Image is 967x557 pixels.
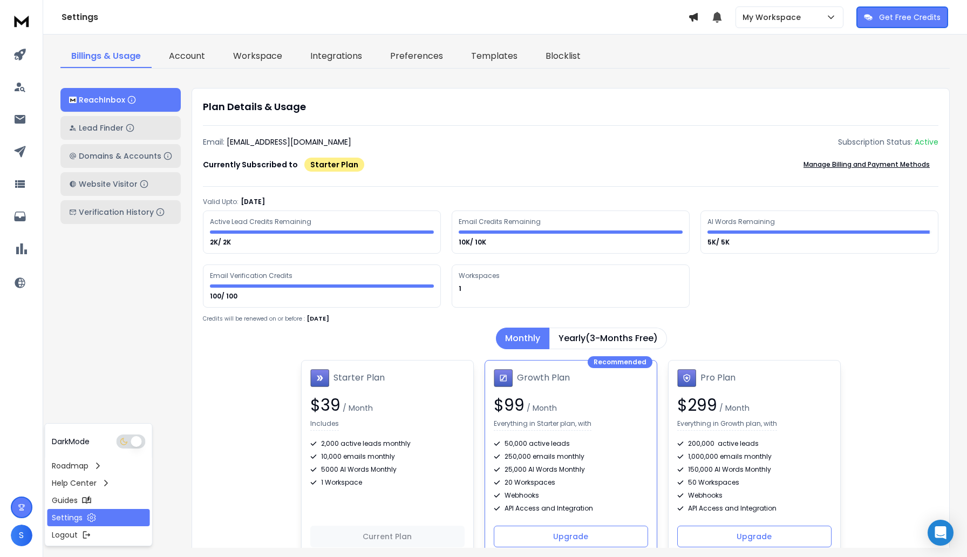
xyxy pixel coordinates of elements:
p: Subscription Status: [838,137,912,147]
img: logo [11,11,32,31]
p: Roadmap [52,460,88,471]
a: Help Center [47,474,150,492]
p: Credits will be renewed on or before : [203,315,305,323]
h1: Plan Details & Usage [203,99,938,114]
p: Includes [310,419,339,431]
div: 2,000 active leads monthly [310,439,465,448]
button: ReachInbox [60,88,181,112]
a: Settings [47,509,150,526]
div: Active [915,137,938,147]
p: Get Free Credits [879,12,941,23]
h1: Pro Plan [700,371,736,384]
a: Templates [460,45,528,68]
div: Webhooks [677,491,832,500]
img: Starter Plan icon [310,369,329,388]
span: $ 299 [677,393,717,417]
h1: Starter Plan [333,371,385,384]
button: Domains & Accounts [60,144,181,168]
button: Manage Billing and Payment Methods [795,154,938,175]
div: Webhooks [494,491,648,500]
p: Guides [52,495,78,506]
p: Everything in Starter plan, with [494,419,591,431]
div: 20 Workspaces [494,478,648,487]
p: Help Center [52,478,97,488]
a: Workspace [222,45,293,68]
button: Monthly [496,328,549,349]
button: Get Free Credits [856,6,948,28]
button: Upgrade [494,526,648,547]
button: Lead Finder [60,116,181,140]
div: 50 Workspaces [677,478,832,487]
span: / Month [341,403,373,413]
h1: Settings [62,11,688,24]
p: Email: [203,137,224,147]
a: Guides [47,492,150,509]
div: Open Intercom Messenger [928,520,954,546]
h1: Growth Plan [517,371,570,384]
button: Yearly(3-Months Free) [549,328,667,349]
button: S [11,525,32,546]
p: My Workspace [743,12,805,23]
span: $ 99 [494,393,525,417]
div: 50,000 active leads [494,439,648,448]
span: / Month [525,403,557,413]
p: Currently Subscribed to [203,159,298,170]
p: Everything in Growth plan, with [677,419,777,431]
div: 1,000,000 emails monthly [677,452,832,461]
div: Recommended [588,356,652,368]
p: Logout [52,529,78,540]
p: Valid Upto: [203,198,239,206]
p: 2K/ 2K [210,238,233,247]
div: AI Words Remaining [707,218,777,226]
div: API Access and Integration [677,504,832,513]
img: Pro Plan icon [677,369,696,388]
div: API Access and Integration [494,504,648,513]
div: Workspaces [459,271,501,280]
div: 5000 AI Words Monthly [310,465,465,474]
a: Billings & Usage [60,45,152,68]
div: 1 Workspace [310,478,465,487]
button: Website Visitor [60,172,181,196]
div: Email Verification Credits [210,271,294,280]
div: Starter Plan [304,158,364,172]
a: Blocklist [535,45,591,68]
p: [DATE] [241,198,265,206]
a: Account [158,45,216,68]
div: 10,000 emails monthly [310,452,465,461]
a: Preferences [379,45,454,68]
p: 10K/ 10K [459,238,488,247]
div: 200,000 active leads [677,439,832,448]
p: 100/ 100 [210,292,239,301]
img: logo [69,97,77,104]
div: 150,000 AI Words Monthly [677,465,832,474]
a: Roadmap [47,457,150,474]
div: Email Credits Remaining [459,218,542,226]
p: [EMAIL_ADDRESS][DOMAIN_NAME] [227,137,351,147]
a: Integrations [299,45,373,68]
p: 1 [459,284,463,293]
p: Settings [52,512,83,523]
p: [DATE] [307,314,329,323]
img: Growth Plan icon [494,369,513,388]
p: Dark Mode [52,436,90,447]
p: Manage Billing and Payment Methods [803,160,930,169]
span: $ 39 [310,393,341,417]
span: / Month [717,403,750,413]
p: 5K/ 5K [707,238,731,247]
div: 250,000 emails monthly [494,452,648,461]
div: Active Lead Credits Remaining [210,218,313,226]
button: Verification History [60,200,181,224]
button: Upgrade [677,526,832,547]
div: 25,000 AI Words Monthly [494,465,648,474]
